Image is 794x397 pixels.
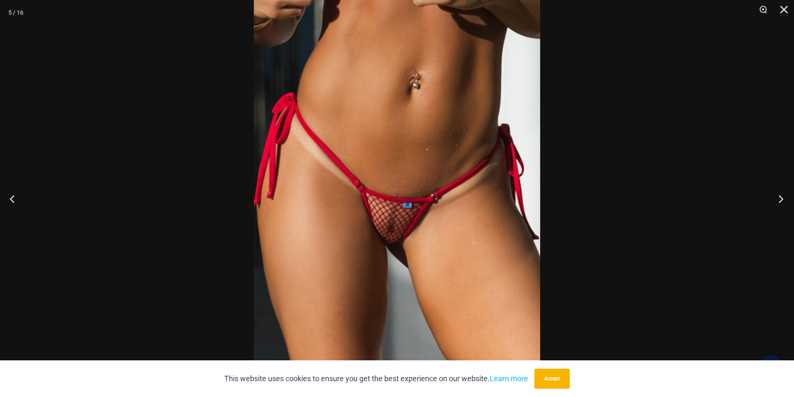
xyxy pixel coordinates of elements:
[224,372,528,385] p: This website uses cookies to ensure you get the best experience on our website.
[490,374,528,383] a: Learn more
[534,369,570,389] button: Accept
[763,178,794,220] button: Next
[8,6,23,19] div: 5 / 16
